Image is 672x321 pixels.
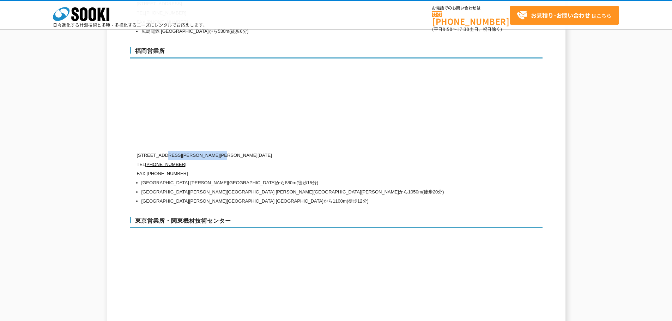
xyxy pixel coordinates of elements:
[432,26,502,32] span: (平日 ～ 土日、祝日除く)
[510,6,619,25] a: お見積り･お問い合わせはこちら
[141,187,476,197] li: [GEOGRAPHIC_DATA][PERSON_NAME][GEOGRAPHIC_DATA] [PERSON_NAME][GEOGRAPHIC_DATA][PERSON_NAME]から1050...
[137,151,476,160] p: [STREET_ADDRESS][PERSON_NAME][PERSON_NAME][DATE]
[432,11,510,25] a: [PHONE_NUMBER]
[137,160,476,169] p: TEL
[443,26,453,32] span: 8:50
[432,6,510,10] span: お電話でのお問い合わせは
[517,10,611,21] span: はこちら
[457,26,470,32] span: 17:30
[53,23,207,27] p: 日々進化する計測技術と多種・多様化するニーズにレンタルでお応えします。
[141,178,476,187] li: [GEOGRAPHIC_DATA] [PERSON_NAME][GEOGRAPHIC_DATA]から880m(徒歩15分)
[141,197,476,206] li: [GEOGRAPHIC_DATA][PERSON_NAME][GEOGRAPHIC_DATA] [GEOGRAPHIC_DATA]から1100m(徒歩12分)
[145,162,186,167] a: [PHONE_NUMBER]
[130,47,543,58] h3: 福岡営業所
[137,169,476,178] p: FAX [PHONE_NUMBER]
[130,217,543,228] h3: 東京営業所・関東機材技術センター
[531,11,590,19] strong: お見積り･お問い合わせ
